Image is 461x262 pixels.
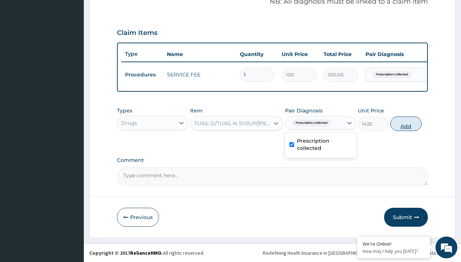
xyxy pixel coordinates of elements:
[117,29,157,37] h3: Claim Items
[363,241,425,247] div: We're Online!
[292,119,331,127] span: Prescription collected
[163,47,236,61] th: Name
[117,108,132,114] label: Types
[190,107,203,114] label: Item
[390,116,421,131] button: Add
[117,157,428,163] label: Comment
[13,36,30,55] img: d_794563401_company_1708531726252_794563401
[121,68,163,82] td: Procedures
[362,47,442,61] th: Pair Diagnosis
[363,248,425,254] p: How may I help you today?
[194,120,271,127] div: TUXIL-D/TUXIL-N SYRUP/[PERSON_NAME]
[89,250,163,256] strong: Copyright © 2017 .
[297,137,352,152] label: Prescription collected
[372,71,412,78] span: Prescription collected
[42,82,101,156] span: We're online!
[320,47,362,61] th: Total Price
[121,47,163,61] th: Type
[278,47,320,61] th: Unit Price
[117,208,159,227] button: Previous
[263,249,456,257] div: Redefining Heath Insurance in [GEOGRAPHIC_DATA] using Telemedicine and Data Science!
[121,119,137,127] div: Drugs
[38,41,122,50] div: Chat with us now
[236,47,278,61] th: Quantity
[163,67,236,82] td: SERVICE FEE
[4,180,139,206] textarea: Type your message and hit 'Enter'
[384,208,428,227] button: Submit
[130,250,161,256] a: RelianceHMO
[358,107,384,114] label: Unit Price
[285,107,323,114] label: Pair Diagnosis
[84,243,461,262] footer: All rights reserved.
[120,4,137,21] div: Minimize live chat window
